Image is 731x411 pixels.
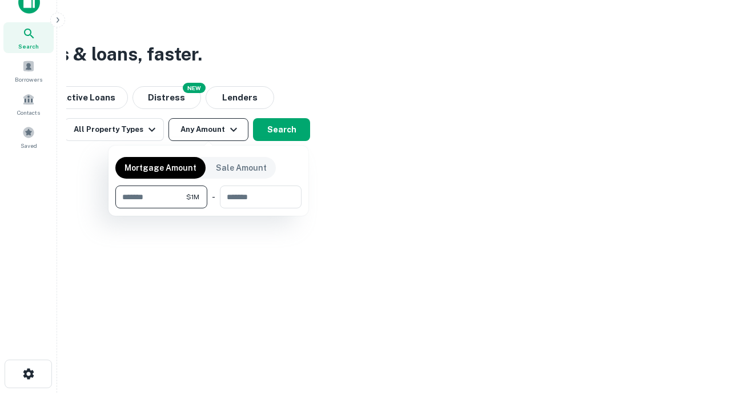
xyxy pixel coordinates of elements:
span: $1M [186,192,199,202]
div: - [212,186,215,208]
iframe: Chat Widget [674,320,731,374]
p: Mortgage Amount [124,162,196,174]
p: Sale Amount [216,162,267,174]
